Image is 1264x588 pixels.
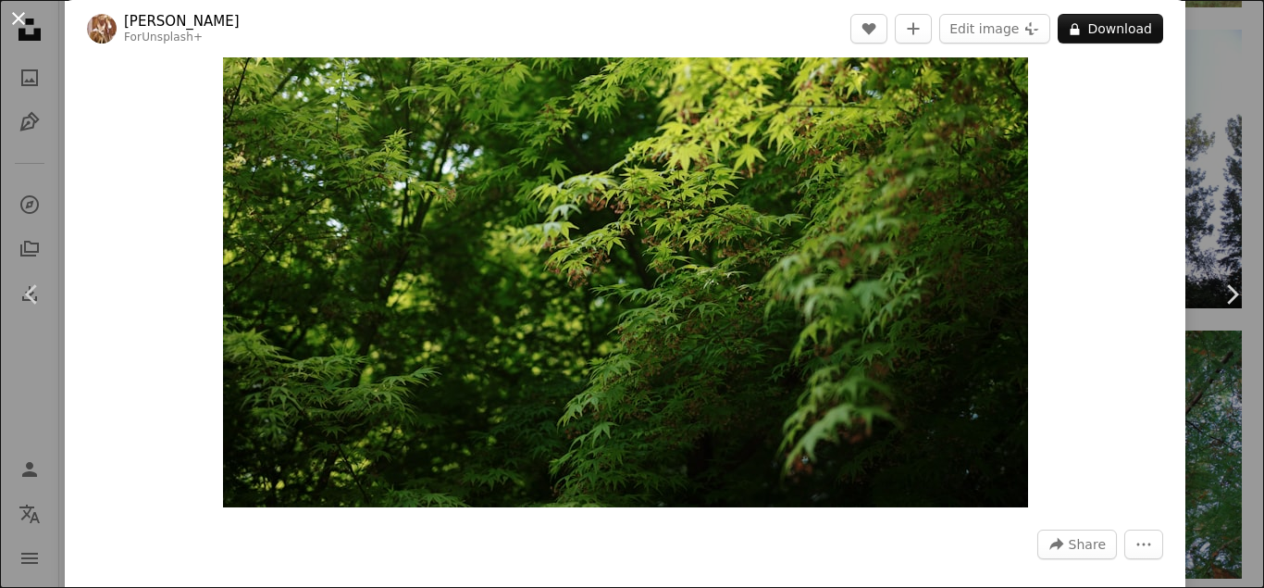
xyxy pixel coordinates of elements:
a: [PERSON_NAME] [124,12,240,31]
a: Next [1199,206,1264,383]
button: Download [1058,14,1163,44]
button: Add to Collection [895,14,932,44]
button: More Actions [1124,530,1163,559]
a: Unsplash+ [142,31,203,44]
button: Share this image [1037,530,1117,559]
img: Go to Kelsey He's profile [87,14,117,44]
span: Share [1069,531,1106,558]
div: For [124,31,240,45]
button: Like [850,14,887,44]
button: Edit image [939,14,1050,44]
